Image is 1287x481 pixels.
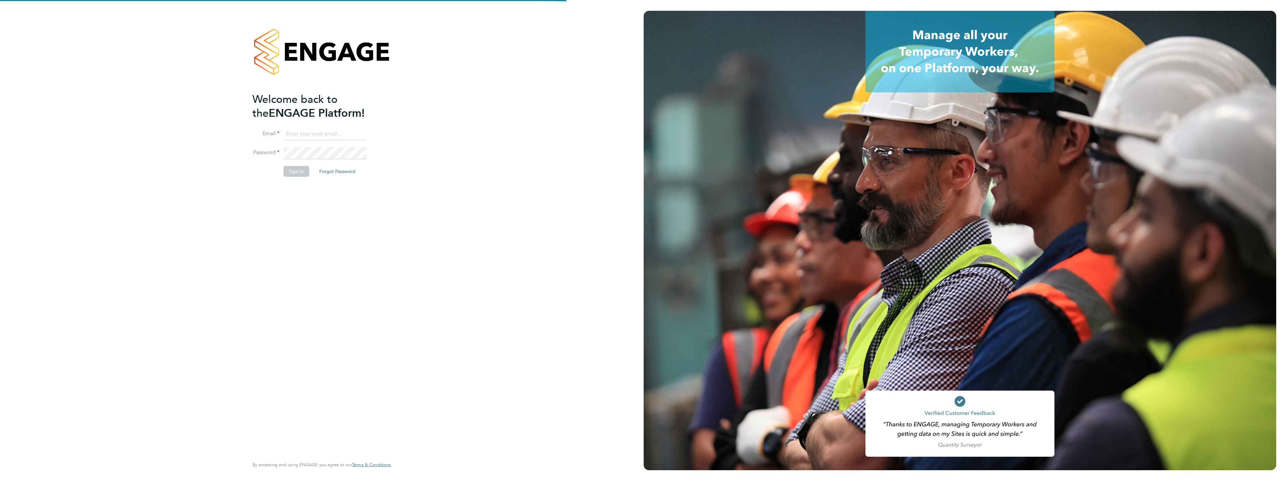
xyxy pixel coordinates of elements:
[252,462,391,468] span: By accessing and using ENGAGE you agree to our
[252,149,279,156] label: Password
[252,93,338,120] span: Welcome back to the
[252,130,279,137] label: Email
[314,166,361,177] button: Forgot Password
[284,166,309,177] button: Sign In
[352,462,391,468] a: Terms & Conditions
[252,92,384,120] h2: ENGAGE Platform!
[284,128,367,140] input: Enter your work email...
